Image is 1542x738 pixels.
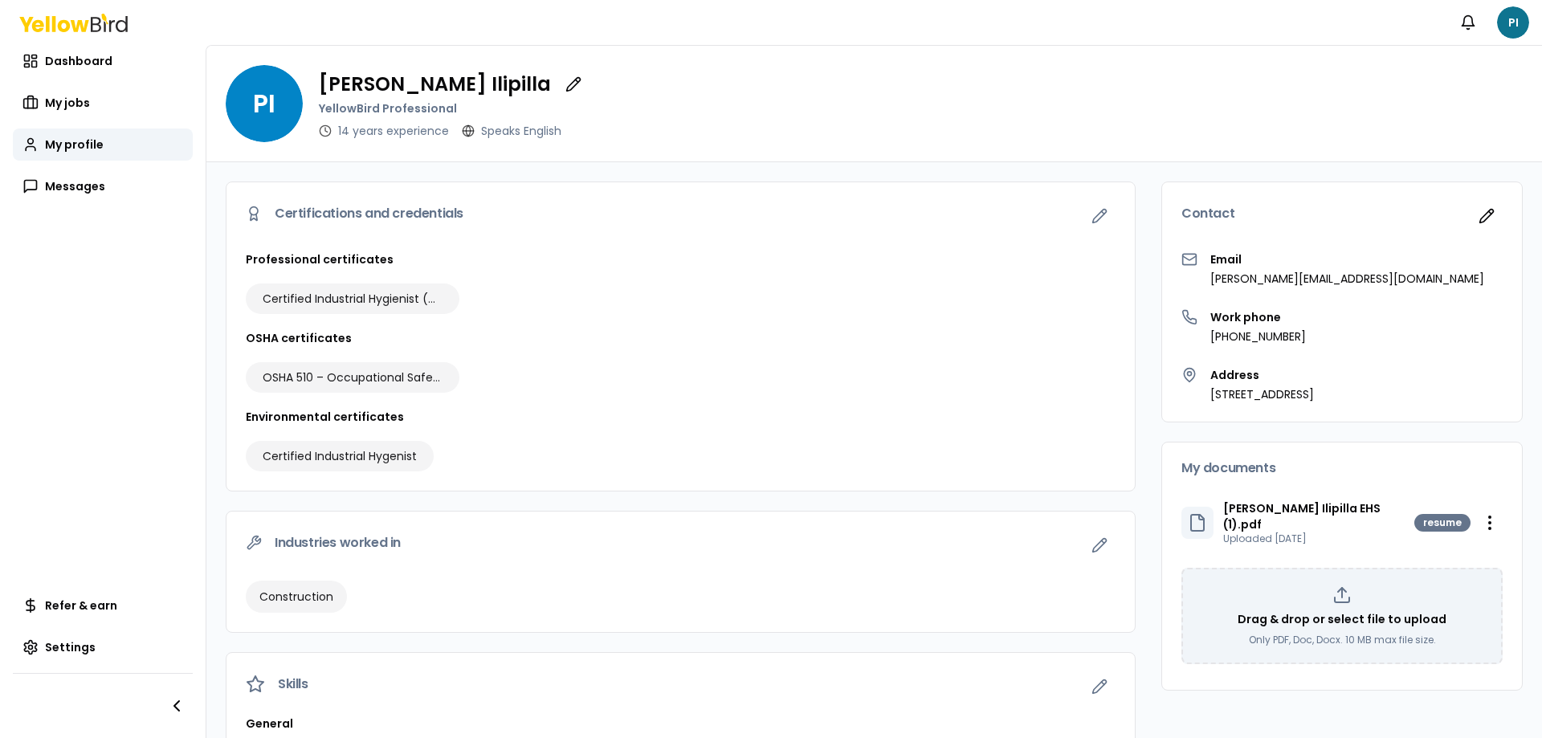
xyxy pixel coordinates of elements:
[246,409,1116,425] h3: Environmental certificates
[246,362,459,393] div: OSHA 510 – Occupational Safety & Health Standards for the Construction Industry (30-Hour)
[1210,386,1314,402] p: [STREET_ADDRESS]
[338,123,449,139] p: 14 years experience
[263,369,443,385] span: OSHA 510 – Occupational Safety & Health Standards for the Construction Industry (30-Hour)
[263,291,443,307] span: Certified Industrial Hygienist (CIH)
[1414,514,1471,532] div: resume
[259,589,333,605] span: Construction
[226,65,303,142] span: PI
[1181,207,1234,220] span: Contact
[13,170,193,202] a: Messages
[1210,309,1306,325] h3: Work phone
[246,251,1116,267] h3: Professional certificates
[13,45,193,77] a: Dashboard
[1497,6,1529,39] span: PI
[278,678,308,691] span: Skills
[1181,568,1503,664] div: Drag & drop or select file to uploadOnly PDF, Doc, Docx. 10 MB max file size.
[45,639,96,655] span: Settings
[45,597,117,614] span: Refer & earn
[1223,500,1414,532] p: [PERSON_NAME] Ilipilla EHS (1).pdf
[13,128,193,161] a: My profile
[1210,367,1314,383] h3: Address
[13,87,193,119] a: My jobs
[263,448,417,464] span: Certified Industrial Hygenist
[319,100,589,116] p: YellowBird Professional
[246,330,1116,346] h3: OSHA certificates
[13,589,193,622] a: Refer & earn
[246,581,347,613] div: Construction
[1210,328,1306,345] p: [PHONE_NUMBER]
[246,716,1116,732] h3: General
[481,123,561,139] p: Speaks English
[246,283,459,314] div: Certified Industrial Hygienist (CIH)
[1238,611,1446,627] p: Drag & drop or select file to upload
[45,95,90,111] span: My jobs
[45,178,105,194] span: Messages
[45,53,112,69] span: Dashboard
[246,441,434,471] div: Certified Industrial Hygenist
[319,75,551,94] p: [PERSON_NAME] Ilipilla
[1223,532,1414,545] p: Uploaded [DATE]
[1210,251,1484,267] h3: Email
[45,137,104,153] span: My profile
[1210,271,1484,287] p: [PERSON_NAME][EMAIL_ADDRESS][DOMAIN_NAME]
[275,536,401,549] span: Industries worked in
[1181,462,1275,475] span: My documents
[13,631,193,663] a: Settings
[1249,634,1436,646] p: Only PDF, Doc, Docx. 10 MB max file size.
[275,207,463,220] span: Certifications and credentials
